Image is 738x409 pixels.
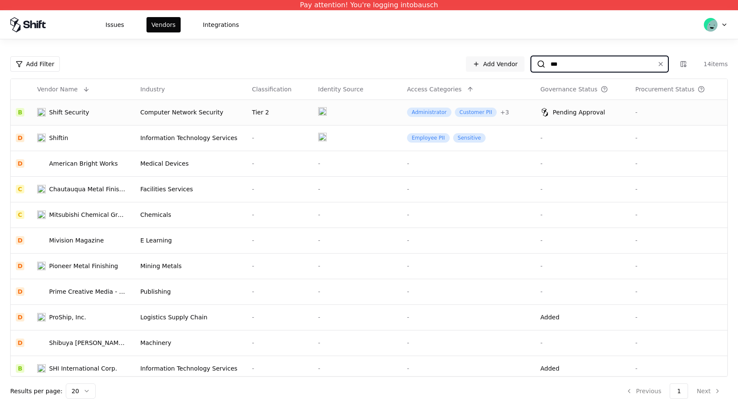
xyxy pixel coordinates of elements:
div: Chautauqua Metal Finishing [49,185,126,193]
div: D [16,339,24,347]
img: Mitsubishi Chemical Group [37,210,46,219]
div: ProShip, Inc. [49,313,86,321]
nav: pagination [619,383,728,399]
div: - [318,287,397,296]
div: Access Categories [407,85,462,93]
img: entra.microsoft.com [318,107,327,116]
div: - [252,262,308,270]
div: Identity Source [318,85,363,93]
div: - [318,313,397,321]
div: - [540,339,625,347]
div: - [635,159,722,168]
div: - [635,262,722,270]
div: - [318,236,397,245]
div: - [252,236,308,245]
div: - [407,287,530,296]
div: - [540,134,625,142]
div: - [407,236,530,245]
div: - [252,287,308,296]
div: B [16,364,24,373]
div: Customer PII [455,108,497,117]
img: Pioneer Metal Finishing [37,262,46,270]
div: SHI International Corp. [49,364,117,373]
div: Vendor Name [37,85,78,93]
div: - [635,364,722,373]
div: Mivision Magazine [49,236,104,245]
div: - [540,287,625,296]
img: Chautauqua Metal Finishing [37,185,46,193]
div: Administrator [407,108,451,117]
div: - [407,339,530,347]
div: - [252,210,308,219]
div: - [407,364,530,373]
div: Computer Network Security [140,108,242,117]
div: - [318,364,397,373]
a: Add Vendor [466,56,524,72]
div: - [540,236,625,245]
div: - [635,287,722,296]
div: Chemicals [140,210,242,219]
div: - [318,185,397,193]
div: - [407,313,530,321]
button: Integrations [198,17,244,32]
div: - [540,159,625,168]
button: Vendors [146,17,181,32]
div: D [16,313,24,321]
div: Procurement Status [635,85,694,93]
div: - [635,210,722,219]
div: 14 items [694,60,728,68]
div: - [407,262,530,270]
div: - [635,134,722,142]
div: Mining Metals [140,262,242,270]
div: - [635,236,722,245]
div: D [16,262,24,270]
img: SHI International Corp. [37,364,46,373]
div: - [407,210,530,219]
div: Shiftin [49,134,68,142]
div: Medical Devices [140,159,242,168]
button: Add Filter [10,56,60,72]
div: American Bright Works [49,159,118,168]
div: Industry [140,85,165,93]
div: E Learning [140,236,242,245]
img: shiftin [37,134,46,142]
div: Employee PII [407,133,450,143]
div: - [635,108,722,117]
div: - [635,339,722,347]
div: - [318,159,397,168]
div: - [318,339,397,347]
div: Prime Creative Media - Publishing [49,287,126,296]
div: Sensitive [453,133,486,143]
div: Added [540,313,559,321]
div: - [252,339,308,347]
img: Shift Security [37,108,46,117]
div: D [16,236,24,245]
img: ProShip, Inc. [37,313,46,321]
img: Mivision Magazine [37,236,46,245]
div: Mitsubishi Chemical Group [49,210,126,219]
div: D [16,287,24,296]
div: Tier 2 [252,108,308,117]
div: - [540,210,625,219]
div: Shibuya [PERSON_NAME] Corporation [49,339,126,347]
div: + 3 [500,108,509,117]
div: - [635,185,722,193]
p: Results per page: [10,387,62,395]
div: Pending Approval [553,108,605,117]
div: Machinery [140,339,242,347]
div: C [16,185,24,193]
div: - [318,210,397,219]
button: +3 [500,108,509,117]
div: Publishing [140,287,242,296]
div: - [252,313,308,321]
div: Governance Status [540,85,597,93]
div: Pioneer Metal Finishing [49,262,118,270]
div: Facilities Services [140,185,242,193]
div: - [540,185,625,193]
div: B [16,108,24,117]
div: Classification [252,85,292,93]
img: American Bright Works [37,159,46,168]
img: Prime Creative Media - Publishing [37,287,46,296]
div: - [635,313,722,321]
div: - [407,185,530,193]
